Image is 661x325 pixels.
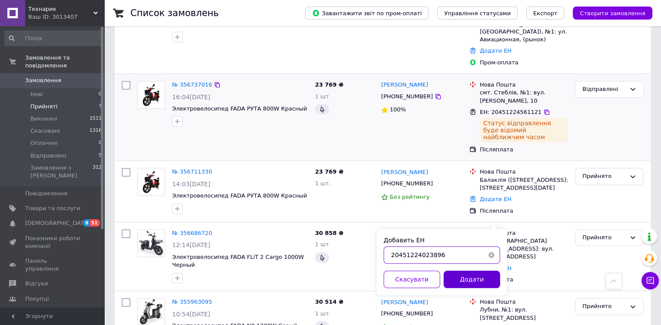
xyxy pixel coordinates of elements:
a: Додати ЕН [480,196,512,202]
div: Нова Пошта [480,298,568,306]
a: Створити замовлення [564,10,652,16]
div: м. [GEOGRAPHIC_DATA] ([STREET_ADDRESS]: вул. [STREET_ADDRESS] [480,237,568,261]
span: Покупці [25,295,49,303]
button: Експорт [526,7,565,20]
span: ЕН: 20451224561121 [480,109,541,115]
span: 23 769 ₴ [315,168,343,175]
button: Додати [444,271,500,288]
span: Замовлення [25,77,61,84]
span: 14:03[DATE] [172,181,210,188]
span: 23 769 ₴ [315,81,343,88]
span: Повідомлення [25,190,67,198]
a: Фото товару [137,81,165,109]
img: Фото товару [138,230,165,257]
div: Післяплата [480,276,568,284]
div: Статус відправлення буде відомий найближчим часом [480,118,568,142]
span: 1 шт. [315,180,331,187]
div: Ваш ID: 3013407 [28,13,104,21]
span: Оплачені [30,139,58,147]
span: 100% [390,106,406,113]
span: Завантажити звіт по пром-оплаті [312,9,422,17]
div: Прийнято [582,302,626,311]
span: Скасовані [30,127,60,135]
span: 1316 [90,127,102,135]
div: Нова Пошта [480,229,568,237]
div: Балаклія ([STREET_ADDRESS]: [STREET_ADDRESS][DATE] [480,176,568,192]
span: [DEMOGRAPHIC_DATA] [25,219,90,227]
a: [PERSON_NAME] [381,168,428,177]
span: Створити замовлення [580,10,645,17]
a: № 356686720 [172,230,212,236]
span: 30 514 ₴ [315,298,343,305]
div: Прийнято [582,172,626,181]
span: 1511 [90,115,102,123]
span: 1 шт. [315,241,331,248]
a: [PERSON_NAME] [381,81,428,89]
button: Чат з покупцем [641,272,659,289]
span: 51 [90,219,100,227]
span: Відправлені [30,152,66,160]
span: 5 [99,152,102,160]
span: Панель управління [25,257,80,273]
a: Электровелосипед FADA РУТА 800W Красный [172,192,307,199]
span: [PHONE_NUMBER] [381,93,433,100]
a: Фото товару [137,229,165,257]
span: Управління статусами [444,10,511,17]
span: [PHONE_NUMBER] [381,310,433,317]
span: 0 [99,90,102,98]
button: Управління статусами [437,7,518,20]
a: № 355963095 [172,298,212,305]
span: [PHONE_NUMBER] [381,180,433,187]
span: 8 [83,219,90,227]
a: Додати ЕН [480,47,512,54]
div: смт. Стеблів, №1: вул. [PERSON_NAME], 10 [480,89,568,104]
span: 10:54[DATE] [172,311,210,318]
a: [PERSON_NAME] [381,298,428,307]
span: Замовлення та повідомлення [25,54,104,70]
h1: Список замовлень [130,8,219,18]
a: Электровелосипед FADA FLiT 2 Cargo 1000W Черный [172,254,304,268]
img: Фото товару [138,168,165,195]
a: Электровелосипед FADA РУТА 800W Красный [172,105,307,112]
span: Відгуки [25,280,48,288]
span: 0 [99,139,102,147]
span: Прийняті [30,103,57,111]
img: Фото товару [138,81,165,108]
button: Скасувати [384,271,440,288]
span: Нові [30,90,43,98]
span: Виконані [30,115,57,123]
input: Пошук [4,30,103,46]
button: Завантажити звіт по пром-оплаті [305,7,428,20]
span: 7 [99,103,102,111]
div: Відправлені [582,85,626,94]
label: Добавить ЕН [384,237,425,244]
span: 12:14[DATE] [172,241,210,248]
div: Післяплата [480,146,568,154]
span: Товари та послуги [25,204,80,212]
span: 30 858 ₴ [315,230,343,236]
div: Нова Пошта [480,168,568,176]
a: № 356711330 [172,168,212,175]
span: 1 шт. [315,93,331,100]
div: Післяплата [480,207,568,215]
button: Створити замовлення [573,7,652,20]
div: Лубни, №1: вул. [STREET_ADDRESS] [480,306,568,322]
span: 16:04[DATE] [172,94,210,101]
a: № 356737016 [172,81,212,88]
span: Технарик [28,5,93,13]
span: Показники роботи компанії [25,235,80,250]
span: 312 [93,164,102,180]
div: Прийнято [582,233,626,242]
div: Пром-оплата [480,59,568,67]
button: Очистить [483,246,500,264]
span: Замовлення з [PERSON_NAME] [30,164,93,180]
div: Нова Пошта [480,81,568,89]
span: 1 шт. [315,310,331,317]
span: Експорт [533,10,558,17]
span: Без рейтингу [390,194,430,200]
a: Фото товару [137,168,165,196]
